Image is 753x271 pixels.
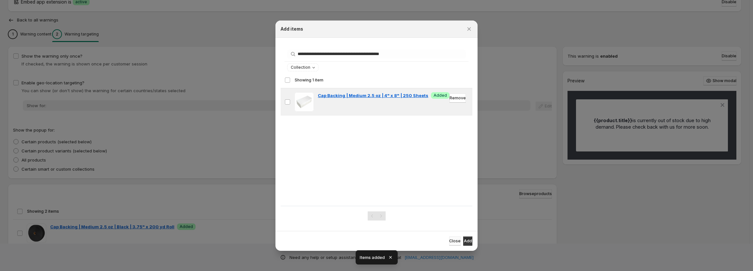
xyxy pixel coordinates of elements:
[368,211,386,221] nav: Pagination
[434,93,447,98] span: Added
[360,254,385,261] span: Items added
[294,92,314,112] img: Cap Backing | Medium 2.5 oz | 4" x 8" | 250 Sheets
[295,78,323,83] span: Showing 1 item
[288,64,318,71] button: Collection
[450,95,466,101] span: Remove
[318,92,428,99] a: Cap Backing | Medium 2.5 oz | 4" x 8" | 250 Sheets
[463,236,472,246] button: Add
[465,24,474,34] button: Close
[291,65,310,70] span: Collection
[449,238,461,244] span: Close
[464,238,472,244] span: Add
[450,93,466,103] button: Remove
[281,26,303,32] h2: Add items
[449,236,461,246] button: Close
